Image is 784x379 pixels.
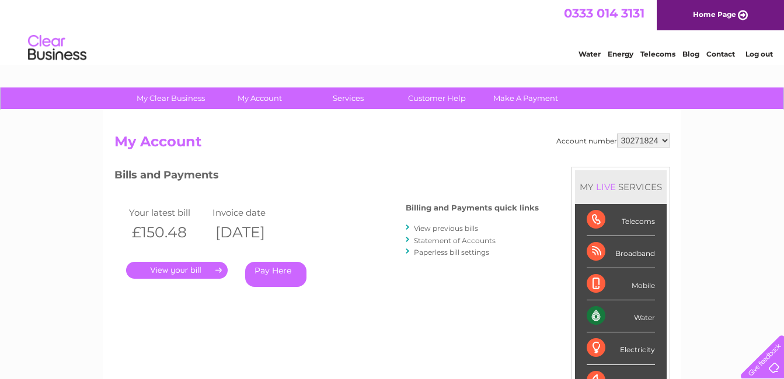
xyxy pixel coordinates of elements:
div: MY SERVICES [575,170,667,203]
div: Electricity [587,332,655,364]
h4: Billing and Payments quick links [406,203,539,212]
td: Invoice date [210,205,294,220]
a: Services [300,87,396,109]
a: Make A Payment [478,87,574,109]
img: logo.png [27,30,87,66]
div: Mobile [587,268,655,300]
a: Contact [706,50,735,58]
a: Customer Help [389,87,485,109]
div: Water [587,300,655,332]
div: Account number [556,134,670,148]
a: Telecoms [640,50,675,58]
a: . [126,262,228,279]
a: Log out [745,50,773,58]
h3: Bills and Payments [114,167,539,187]
a: Energy [608,50,633,58]
a: My Clear Business [123,87,219,109]
div: Telecoms [587,204,655,236]
a: Blog [682,50,699,58]
a: My Account [211,87,308,109]
a: Pay Here [245,262,306,287]
a: 0333 014 3131 [564,6,644,20]
th: [DATE] [210,220,294,244]
a: Paperless bill settings [414,248,489,257]
td: Your latest bill [126,205,210,220]
a: View previous bills [414,224,478,233]
div: Broadband [587,236,655,268]
a: Water [579,50,601,58]
a: Statement of Accounts [414,236,496,245]
div: LIVE [594,181,618,192]
h2: My Account [114,134,670,156]
th: £150.48 [126,220,210,244]
div: Clear Business is a trading name of Verastar Limited (registered in [GEOGRAPHIC_DATA] No. 3667643... [117,6,668,57]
